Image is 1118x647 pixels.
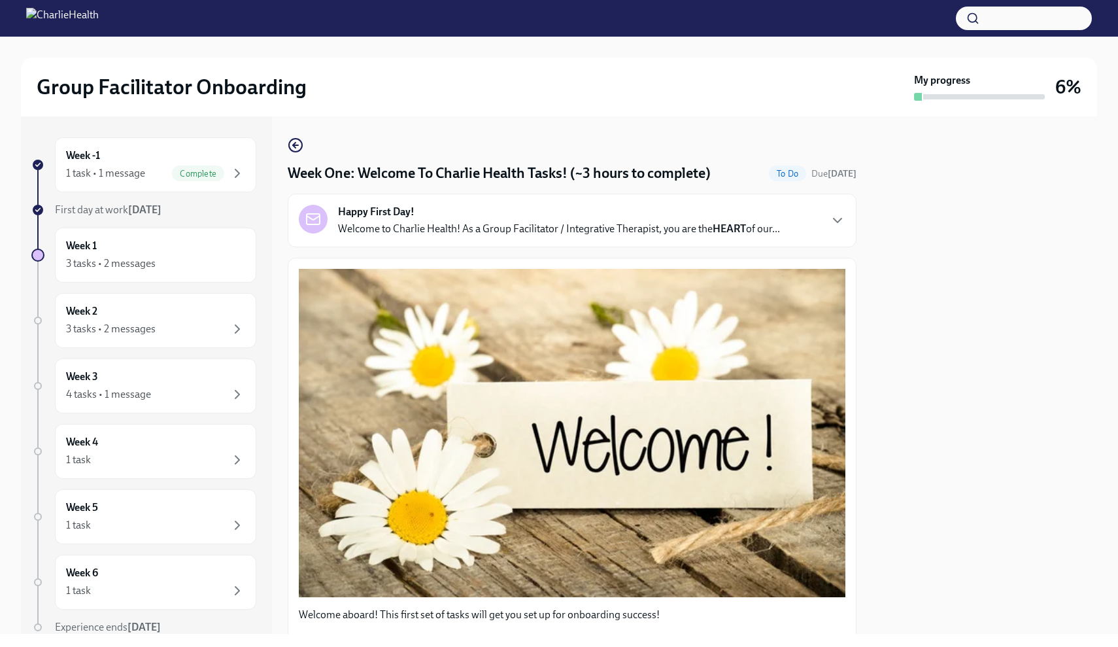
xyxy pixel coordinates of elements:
[66,322,156,336] div: 3 tasks • 2 messages
[338,222,780,236] p: Welcome to Charlie Health! As a Group Facilitator / Integrative Therapist, you are the of our...
[1055,75,1081,99] h3: 6%
[31,555,256,610] a: Week 61 task
[828,168,856,179] strong: [DATE]
[31,228,256,283] a: Week 13 tasks • 2 messages
[37,74,307,100] h2: Group Facilitator Onboarding
[128,203,161,216] strong: [DATE]
[713,222,746,235] strong: HEART
[914,73,970,88] strong: My progress
[127,621,161,633] strong: [DATE]
[55,203,161,216] span: First day at work
[66,566,98,580] h6: Week 6
[811,167,856,180] span: September 1st, 2025 09:00
[31,358,256,413] a: Week 34 tasks • 1 message
[66,304,97,319] h6: Week 2
[363,633,385,646] a: THIS
[172,169,224,179] span: Complete
[66,518,91,533] div: 1 task
[31,203,256,217] a: First day at work[DATE]
[66,166,145,181] div: 1 task • 1 message
[31,424,256,479] a: Week 41 task
[66,256,156,271] div: 3 tasks • 2 messages
[66,387,151,402] div: 4 tasks • 1 message
[288,164,711,183] h4: Week One: Welcome To Charlie Health Tasks! (~3 hours to complete)
[811,168,856,179] span: Due
[31,293,256,348] a: Week 23 tasks • 2 messages
[66,370,98,384] h6: Week 3
[66,500,98,515] h6: Week 5
[299,608,845,622] p: Welcome aboard! This first set of tasks will get you set up for onboarding success!
[31,489,256,544] a: Week 51 task
[299,633,845,647] p: Please visit ➡️ link at any time to see your full Group Facilitator onboarding plan.
[66,239,97,253] h6: Week 1
[769,169,806,179] span: To Do
[31,137,256,192] a: Week -11 task • 1 messageComplete
[66,149,100,163] h6: Week -1
[26,8,99,29] img: CharlieHealth
[55,621,161,633] span: Experience ends
[66,435,98,449] h6: Week 4
[299,269,845,597] button: Zoom image
[338,205,415,219] strong: Happy First Day!
[66,453,91,467] div: 1 task
[66,584,91,598] div: 1 task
